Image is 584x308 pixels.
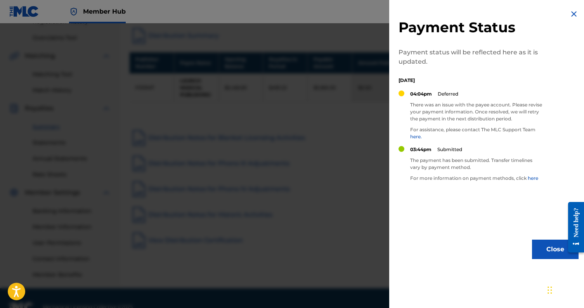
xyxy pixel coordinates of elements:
p: [DATE] [399,77,542,84]
p: For more information on payment methods, click [410,175,542,182]
p: 04:04pm [410,90,432,97]
a: here [528,175,538,181]
img: MLC Logo [9,6,39,17]
img: Top Rightsholder [69,7,78,16]
p: The payment has been submitted. Transfer timelines vary by payment method. [410,157,542,171]
p: There was an issue with the payee account. Please revise your payment information. Once resolved,... [410,101,542,122]
div: Widget de chat [545,271,584,308]
button: Close [532,240,579,259]
p: Payment status will be reflected here as it is updated. [399,48,542,66]
p: For assistance, please contact The MLC Support Team [410,126,542,140]
p: Deferred [438,90,458,97]
iframe: Resource Center [562,196,584,259]
h2: Payment Status [399,19,542,36]
a: here. [410,134,422,139]
iframe: Chat Widget [545,271,584,308]
p: Submitted [437,146,462,153]
p: 03:44pm [410,146,432,153]
span: Member Hub [83,7,126,16]
div: Arrastrar [548,278,552,302]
